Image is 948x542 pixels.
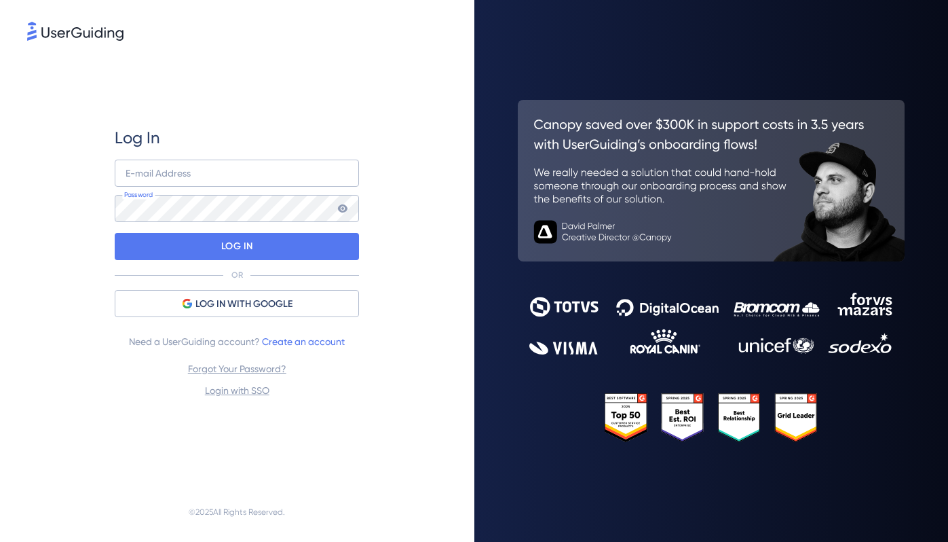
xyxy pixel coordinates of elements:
a: Login with SSO [205,385,269,396]
img: 8faab4ba6bc7696a72372aa768b0286c.svg [27,22,124,41]
a: Forgot Your Password? [188,363,286,374]
a: Create an account [262,336,345,347]
span: Need a UserGuiding account? [129,333,345,350]
p: LOG IN [221,236,253,257]
p: OR [231,270,243,281]
span: LOG IN WITH GOOGLE [195,296,292,312]
img: 25303e33045975176eb484905ab012ff.svg [605,393,818,442]
img: 9302ce2ac39453076f5bc0f2f2ca889b.svg [529,293,893,355]
span: © 2025 All Rights Reserved. [189,504,285,520]
input: example@company.com [115,160,359,187]
span: Log In [115,127,160,149]
img: 26c0aa7c25a843aed4baddd2b5e0fa68.svg [518,100,905,262]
